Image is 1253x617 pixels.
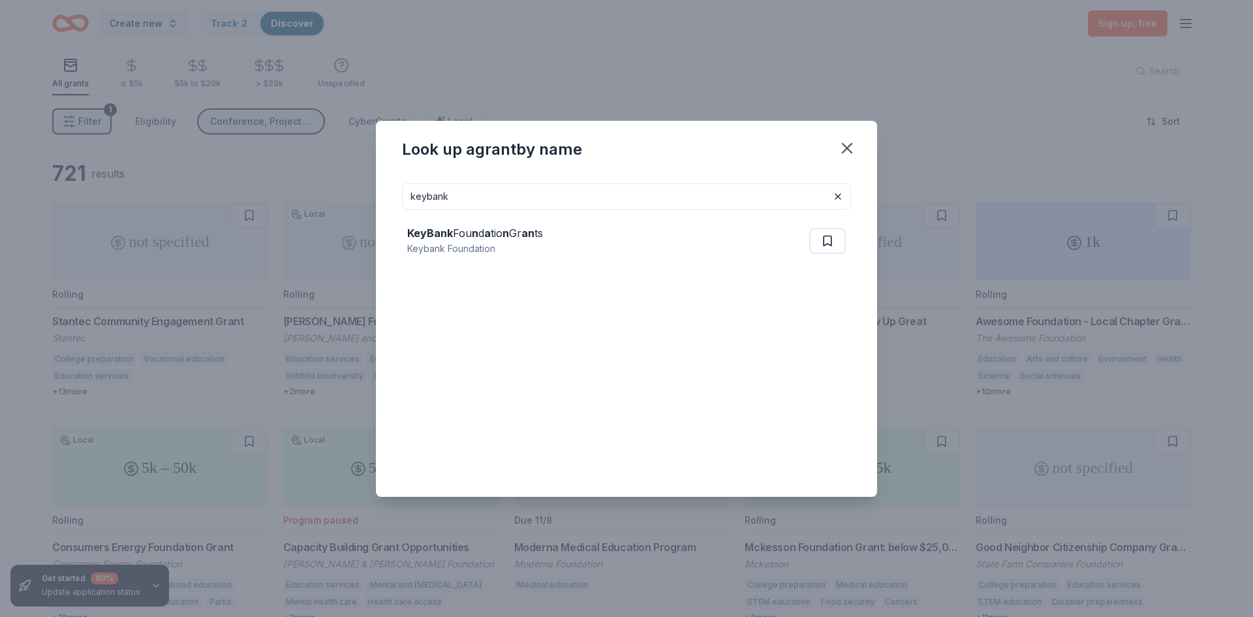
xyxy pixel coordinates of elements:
strong: a [484,227,491,240]
input: Search [402,183,851,210]
strong: n [503,227,509,240]
div: Keybank Foundation [407,241,543,257]
div: Look up a grant by name [402,139,582,160]
strong: an [521,227,534,240]
strong: n [472,227,478,240]
strong: KeyBank [407,227,453,240]
div: Fou d tio Gr ts [407,225,543,241]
